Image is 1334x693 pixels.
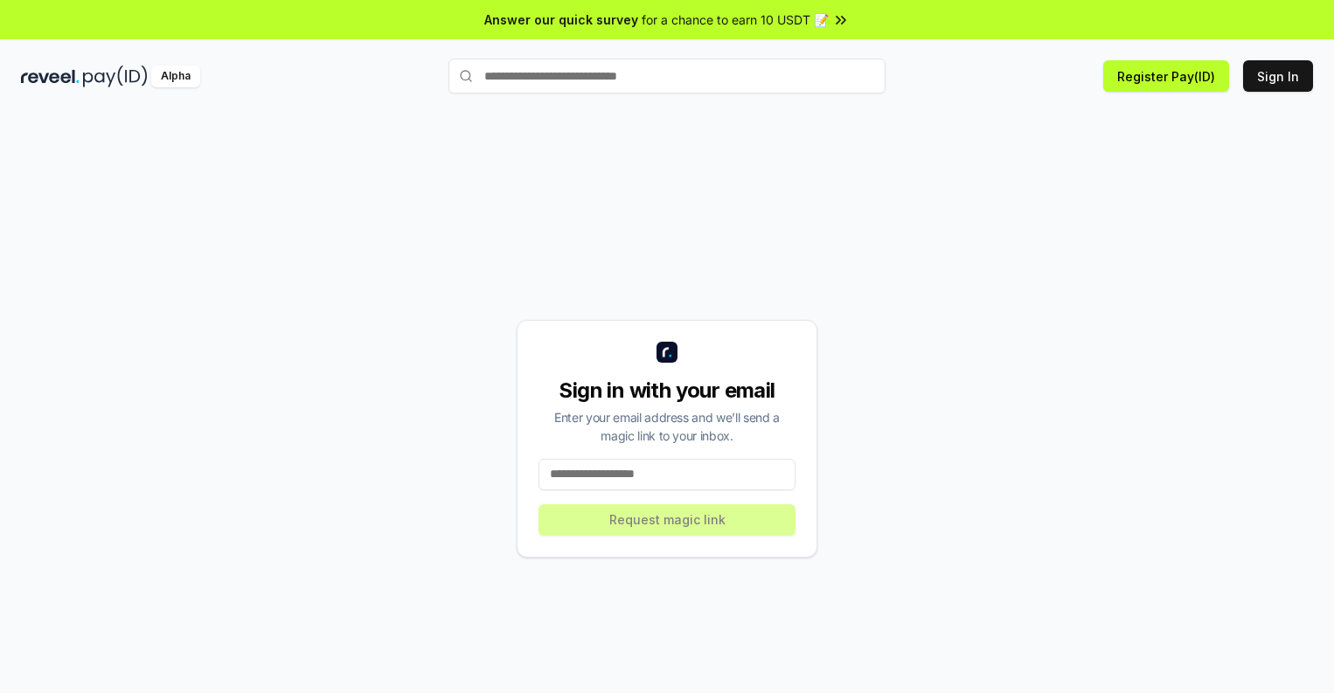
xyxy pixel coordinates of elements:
button: Sign In [1243,60,1313,92]
span: for a chance to earn 10 USDT 📝 [642,10,829,29]
img: logo_small [657,342,677,363]
span: Answer our quick survey [484,10,638,29]
div: Enter your email address and we’ll send a magic link to your inbox. [538,408,796,445]
img: reveel_dark [21,66,80,87]
img: pay_id [83,66,148,87]
div: Sign in with your email [538,377,796,405]
button: Register Pay(ID) [1103,60,1229,92]
div: Alpha [151,66,200,87]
